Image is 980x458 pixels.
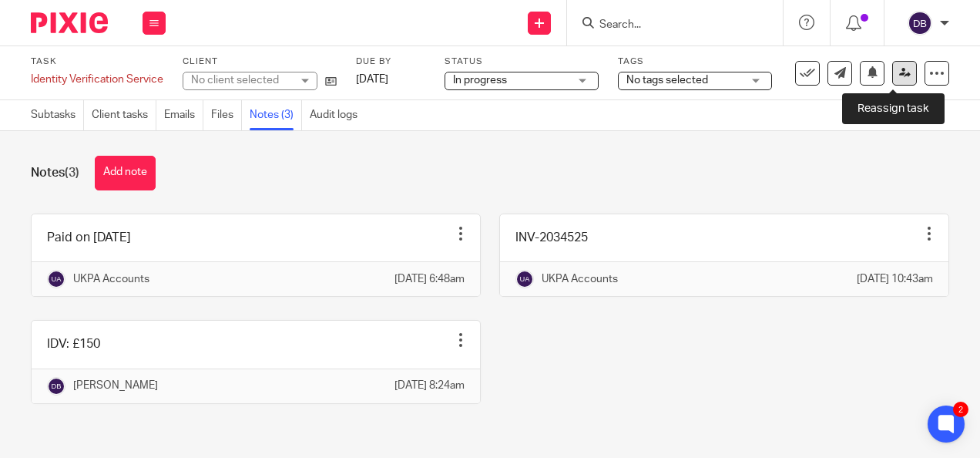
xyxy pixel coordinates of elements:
span: (3) [65,167,79,179]
h1: Notes [31,165,79,181]
img: svg%3E [515,270,534,288]
span: No tags selected [626,75,708,86]
img: Pixie [31,12,108,33]
p: [DATE] 10:43am [857,271,933,287]
a: Client tasks [92,100,156,130]
a: Notes (3) [250,100,302,130]
input: Search [598,19,737,32]
div: 2 [953,402,968,417]
p: [DATE] 6:48am [394,271,465,287]
a: Audit logs [310,100,365,130]
a: Files [211,100,242,130]
p: [PERSON_NAME] [73,378,158,393]
p: UKPA Accounts [73,271,149,287]
a: Subtasks [31,100,84,130]
button: Add note [95,156,156,190]
label: Tags [618,56,772,68]
span: [DATE] [356,74,388,85]
div: No client selected [191,72,291,88]
div: Identity Verification Service [31,72,163,87]
label: Status [445,56,599,68]
a: Emails [164,100,203,130]
p: [DATE] 8:24am [394,378,465,393]
label: Client [183,56,337,68]
label: Due by [356,56,425,68]
img: svg%3E [47,377,65,396]
p: UKPA Accounts [542,271,618,287]
label: Task [31,56,163,68]
img: svg%3E [908,11,932,35]
span: In progress [453,75,507,86]
img: svg%3E [47,270,65,288]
